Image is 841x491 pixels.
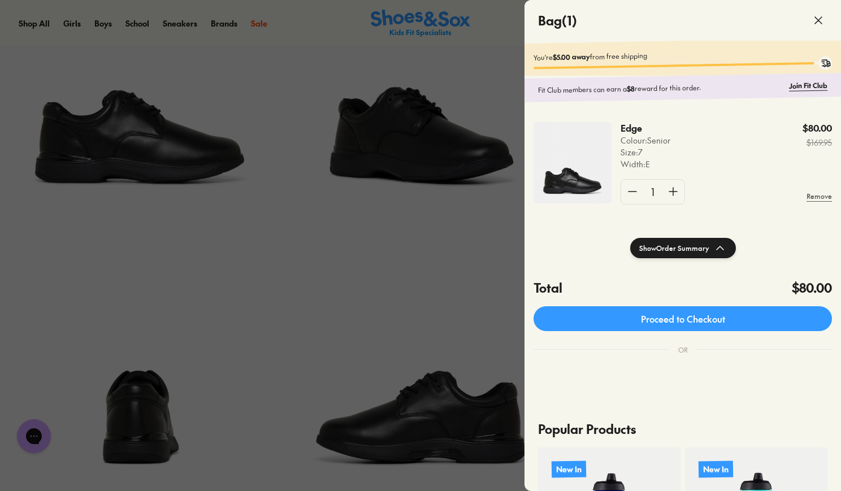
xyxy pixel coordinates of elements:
[538,11,577,30] h4: Bag ( 1 )
[803,137,832,149] s: $169.95
[621,134,670,146] p: Colour: Senior
[534,279,562,297] h4: Total
[621,158,670,170] p: Width : E
[621,146,670,158] p: Size : 7
[534,377,832,408] iframe: PayPal-paypal
[803,122,832,134] p: $80.00
[553,52,590,62] b: $5.00 away
[534,47,832,62] p: You're from free shipping
[789,80,827,91] a: Join Fit Club
[621,122,660,134] p: Edge
[644,180,662,204] div: 1
[538,81,784,95] p: Fit Club members can earn a reward for this order.
[792,279,832,297] h4: $80.00
[534,122,612,203] img: 4-517209_79d41b5a-c684-4149-aeaf-4e2b2ef35825.jpg
[534,306,832,331] a: Proceed to Checkout
[6,4,40,38] button: Open gorgias live chat
[669,336,697,364] div: OR
[630,238,736,258] button: ShowOrder Summary
[552,460,586,477] p: New In
[699,460,733,477] p: New In
[538,411,827,447] p: Popular Products
[627,84,635,93] b: $8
